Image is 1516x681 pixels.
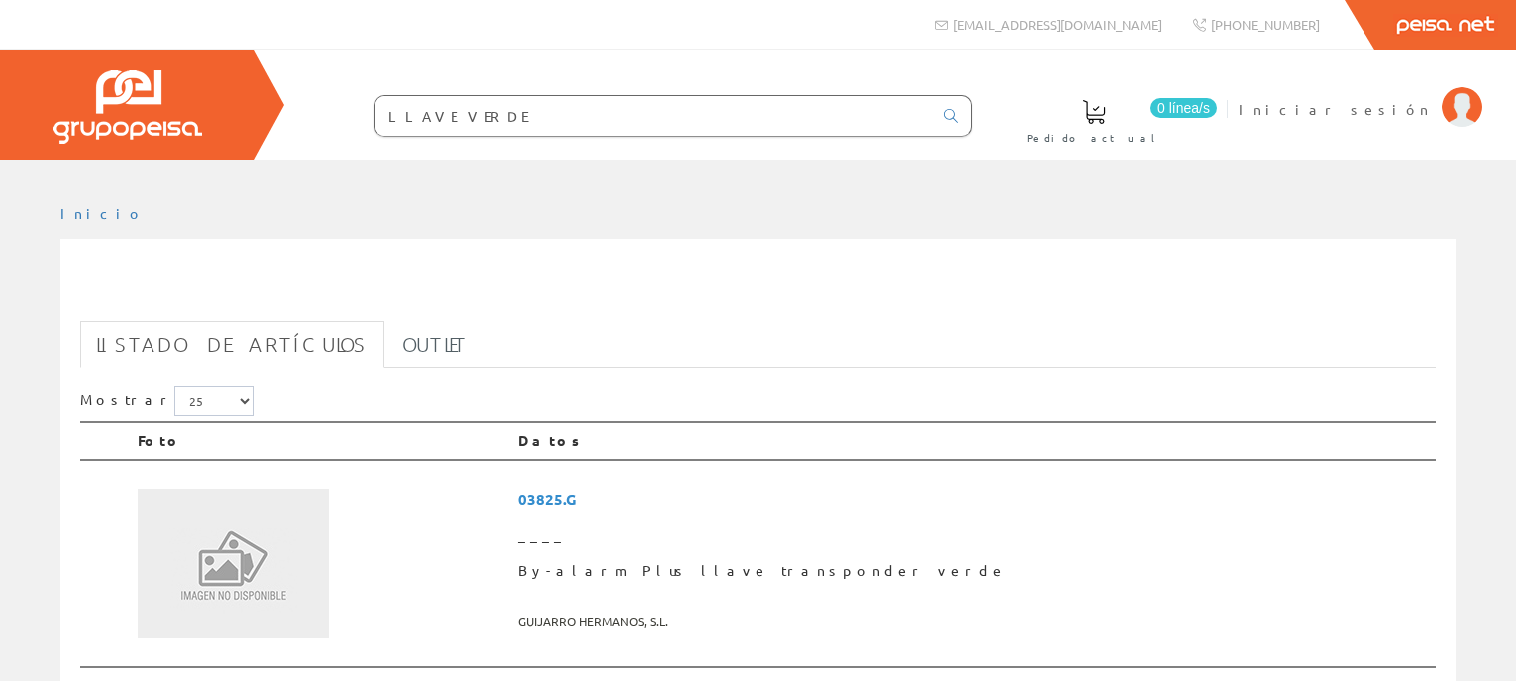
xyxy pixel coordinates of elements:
span: Iniciar sesión [1239,99,1432,119]
span: By-alarm Plus llave transponder verde [518,553,1428,589]
th: Datos [510,422,1436,460]
span: [EMAIL_ADDRESS][DOMAIN_NAME] [953,16,1162,33]
select: Mostrar [174,386,254,416]
label: Mostrar [80,386,254,416]
th: Foto [130,422,510,460]
a: Outlet [386,321,484,368]
img: Grupo Peisa [53,70,202,144]
span: 0 línea/s [1150,98,1217,118]
a: Listado de artículos [80,321,384,368]
input: Buscar ... [375,96,932,136]
h1: LLAVE VERDE [80,271,1436,311]
span: GUIJARRO HERMANOS, S.L. [518,605,1428,638]
span: [PHONE_NUMBER] [1211,16,1320,33]
span: 03825.G [518,481,1428,517]
a: Iniciar sesión [1239,83,1482,102]
img: Sin Imagen Disponible [138,489,329,638]
span: Pedido actual [1027,128,1162,148]
a: Inicio [60,204,145,222]
span: ____ [518,517,1428,553]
